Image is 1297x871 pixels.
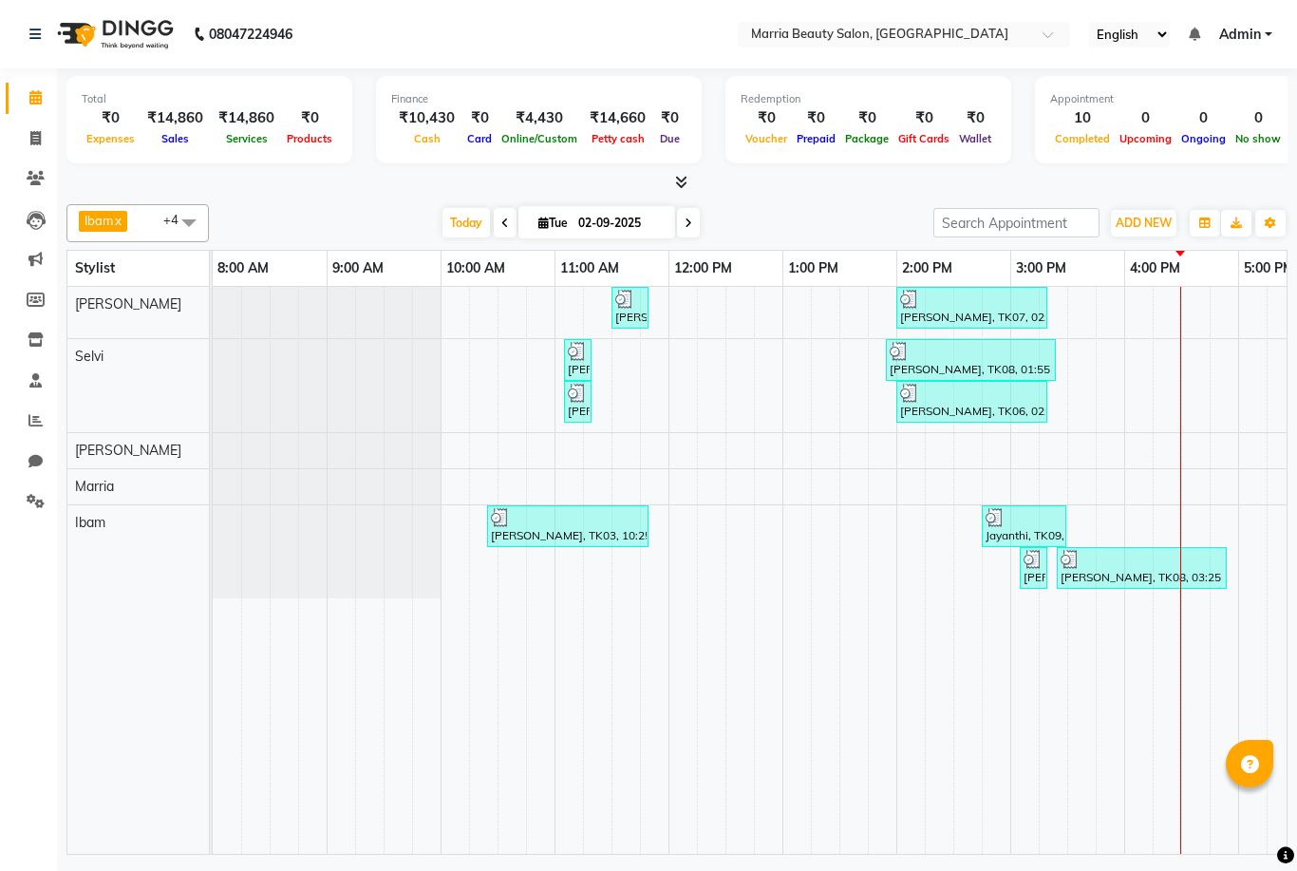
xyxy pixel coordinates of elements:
[897,255,957,282] a: 2:00 PM
[573,209,667,237] input: 2025-09-02
[82,107,140,129] div: ₹0
[1050,91,1286,107] div: Appointment
[1022,550,1045,586] div: [PERSON_NAME], TK05, 03:05 PM-03:20 PM, Threading Chin (depends on growth) (₹50),Threading Upper ...
[462,132,497,145] span: Card
[140,107,211,129] div: ₹14,860
[840,107,893,129] div: ₹0
[792,132,840,145] span: Prepaid
[893,107,954,129] div: ₹0
[1050,132,1115,145] span: Completed
[1011,255,1071,282] a: 3:00 PM
[741,91,996,107] div: Redemption
[792,107,840,129] div: ₹0
[1176,132,1231,145] span: Ongoing
[1116,216,1172,230] span: ADD NEW
[282,132,337,145] span: Products
[655,132,685,145] span: Due
[888,342,1054,378] div: [PERSON_NAME], TK08, 01:55 PM-03:25 PM, Tan Removal - Protein pack Face (₹300),Premium Facial Pom...
[954,132,996,145] span: Wallet
[1231,132,1286,145] span: No show
[391,107,462,129] div: ₹10,430
[75,295,181,312] span: [PERSON_NAME]
[328,255,388,282] a: 9:00 AM
[82,132,140,145] span: Expenses
[783,255,843,282] a: 1:00 PM
[1219,25,1261,45] span: Admin
[113,213,122,228] a: x
[613,290,647,326] div: [PERSON_NAME], TK04, 11:30 AM-11:50 AM, Hair care - Short Oil massage (₹600)
[1217,795,1278,852] iframe: chat widget
[566,342,590,378] div: [PERSON_NAME], TK01, 11:05 AM-11:15 AM, Threading Eyebrows (₹50)
[534,216,573,230] span: Tue
[933,208,1100,237] input: Search Appointment
[566,384,590,420] div: [PERSON_NAME], TK02, 11:05 AM-11:15 AM, Threading Eyebrows (₹50)
[497,107,582,129] div: ₹4,430
[48,8,179,61] img: logo
[211,107,282,129] div: ₹14,860
[213,255,273,282] a: 8:00 AM
[75,442,181,459] span: [PERSON_NAME]
[653,107,686,129] div: ₹0
[893,132,954,145] span: Gift Cards
[209,8,292,61] b: 08047224946
[587,132,649,145] span: Petty cash
[898,384,1045,420] div: [PERSON_NAME], TK06, 02:00 PM-03:20 PM, Premium Facial Gloss it (₹2000),Tan Removal - Protein pac...
[741,132,792,145] span: Voucher
[497,132,582,145] span: Online/Custom
[442,208,490,237] span: Today
[391,91,686,107] div: Finance
[1115,132,1176,145] span: Upcoming
[221,132,273,145] span: Services
[555,255,624,282] a: 11:00 AM
[75,514,105,531] span: Ibam
[1231,107,1286,129] div: 0
[1111,210,1176,237] button: ADD NEW
[741,107,792,129] div: ₹0
[582,107,653,129] div: ₹14,660
[282,107,337,129] div: ₹0
[898,290,1045,326] div: [PERSON_NAME], TK07, 02:00 PM-03:20 PM, Premium Facial Pomegranate (₹3000),Threading Eyebrows (₹50)
[954,107,996,129] div: ₹0
[1125,255,1185,282] a: 4:00 PM
[442,255,510,282] a: 10:00 AM
[669,255,737,282] a: 12:00 PM
[489,508,647,544] div: [PERSON_NAME], TK03, 10:25 AM-11:50 AM, Tan Removal - Detan Face (₹500),Facial Brightening (₹1500)
[462,107,497,129] div: ₹0
[75,348,103,365] span: Selvi
[157,132,194,145] span: Sales
[1059,550,1225,586] div: [PERSON_NAME], TK08, 03:25 PM-04:55 PM, Hair colour - Long Root touch up - Matrix (₹1100),Pedicur...
[82,91,337,107] div: Total
[75,259,115,276] span: Stylist
[1176,107,1231,129] div: 0
[409,132,445,145] span: Cash
[1115,107,1176,129] div: 0
[163,212,193,227] span: +4
[984,508,1064,544] div: Jayanthi, TK09, 02:45 PM-03:30 PM, Threading Upper lip (₹30),Threading Chin (depends on growth) (...
[75,478,114,495] span: Marria
[840,132,893,145] span: Package
[1050,107,1115,129] div: 10
[85,213,113,228] span: Ibam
